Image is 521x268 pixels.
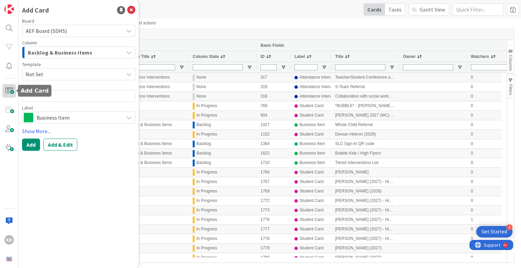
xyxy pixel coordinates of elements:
div: Student Card [300,197,324,205]
input: Column State Filter Input [193,64,243,70]
div: SLC Sign-In QR code [331,139,399,148]
span: AEF Board (SDHS) [26,27,67,34]
div: 769 [256,101,290,110]
input: ID Filter Input [260,64,277,70]
div: Attendance Interventions [121,92,189,101]
div: 1710 [256,158,290,167]
span: Filters [508,84,513,95]
div: Open Get Started checklist, remaining modules: 4 [476,226,513,238]
button: Backlog & Business Items [22,46,135,59]
div: 1776 [256,215,290,224]
img: Visit kanbanzone.com [4,4,14,14]
div: 1766 [256,168,290,177]
div: 1777 [256,225,290,234]
div: In Progress [196,197,217,205]
div: 319 [256,82,290,91]
div: Backlog [196,140,211,148]
div: Monitor [121,177,189,186]
div: 4 [506,224,513,230]
span: Template [22,62,41,67]
div: Attendance Intervention [300,73,343,82]
label: Title [22,84,31,90]
div: Backlog [196,159,211,167]
div: Tiered Interventions List [331,158,399,167]
div: 318 [256,92,290,101]
div: [DATE] [121,253,189,262]
div: Backlog & Business Items [121,120,189,129]
div: Attendance Interventions [121,73,189,82]
div: In Progress [196,187,217,195]
button: Open Filter Menu [389,65,395,70]
div: 317 [256,73,290,82]
div: [DATE] [121,168,189,177]
div: Whole Child Referral [331,120,399,129]
div: [PERSON_NAME] (2027) - High Flyer 2025 [331,215,399,224]
div: 1027 [256,120,290,129]
div: 1779 [256,244,290,253]
span: Label [22,105,33,110]
span: ID [260,54,265,59]
div: Backlog [196,149,211,158]
h5: Add Card [21,87,49,94]
img: avatar [4,254,14,264]
div: Business Item [300,149,325,158]
div: 1767 [256,177,290,186]
span: Support [14,1,31,9]
div: Student Card [300,206,324,214]
div: Student Card [300,102,324,110]
div: None [196,92,206,101]
div: Backlog & Business Items [121,139,189,148]
div: In Progress [196,168,217,177]
div: Student Card [300,244,324,252]
div: [DATE] [121,244,189,253]
div: S-Team Referral [331,82,399,91]
div: Student Card [300,168,324,177]
div: [DATE] [121,225,189,234]
div: [PERSON_NAME] (2027) [331,244,399,253]
button: Open Filter Menu [247,65,252,70]
button: Open Filter Menu [281,65,286,70]
div: 1780 [256,253,290,262]
div: In Progress [196,178,217,186]
div: Teacher/Student Conference about Absences [331,73,399,82]
input: Title Filter Input [335,64,385,70]
div: Business Item [300,159,325,167]
input: Watchers Filter Input [471,64,521,70]
input: Column Title Filter Input [125,64,175,70]
div: 1152 [256,130,290,139]
div: Student Card [300,234,324,243]
div: [PERSON_NAME] (2027) - High Flyer 2025 [331,225,399,234]
div: Student Card [300,253,324,262]
div: In Progress [196,102,217,110]
div: 1773 [256,206,290,215]
div: [PERSON_NAME] (2027) - High Flyer 2025 [331,234,399,243]
div: [DATE] [121,234,189,243]
div: 9+ [34,3,38,8]
div: None [196,73,206,82]
div: 1772 [256,196,290,205]
div: In Progress [196,215,217,224]
div: [DATE] [121,196,189,205]
div: 1769 [256,187,290,196]
div: [PERSON_NAME] 2027 (WC) - 2 [331,111,399,120]
div: Backlog [196,121,211,129]
input: Label Filter Input [294,64,317,70]
div: [PERSON_NAME] (2028) [331,187,399,196]
div: Get Started [482,228,507,235]
div: Derean Hebron (2028) [331,130,399,139]
span: Column State [193,54,219,59]
div: [PERSON_NAME] (2027) - High Flyer 2025 [331,177,399,186]
div: None [196,83,206,91]
div: Business Item [300,140,325,148]
div: Student Card [300,130,324,139]
a: Show More... [22,127,135,135]
div: In Progress [196,253,217,262]
div: In Progress [196,130,217,139]
span: Gantt View [420,5,445,14]
div: Tasks [385,4,405,15]
div: In Progress [196,206,217,214]
input: Quick Filter... [452,3,503,16]
button: Open Filter Menu [457,65,463,70]
span: Watchers [471,54,489,59]
span: Basic Fields [260,43,284,48]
